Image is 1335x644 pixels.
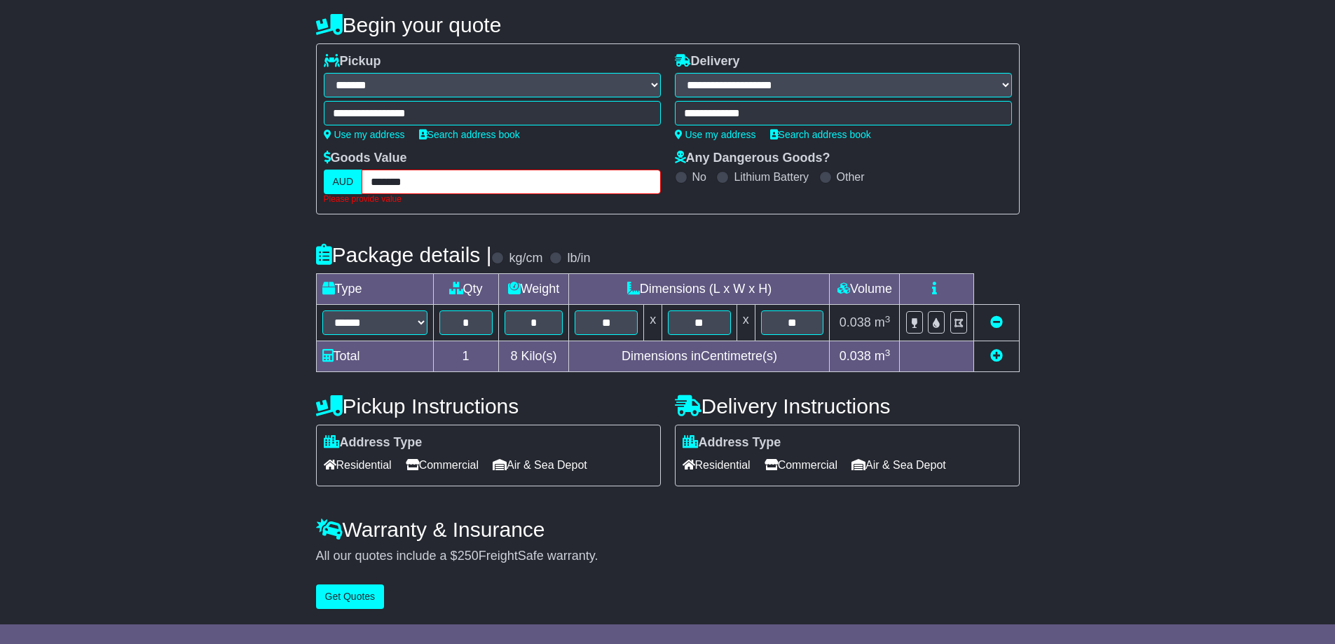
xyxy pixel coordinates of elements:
[875,315,891,329] span: m
[675,395,1020,418] h4: Delivery Instructions
[493,454,587,476] span: Air & Sea Depot
[324,435,423,451] label: Address Type
[840,315,871,329] span: 0.038
[316,274,433,305] td: Type
[765,454,837,476] span: Commercial
[692,170,706,184] label: No
[837,170,865,184] label: Other
[458,549,479,563] span: 250
[683,435,781,451] label: Address Type
[885,348,891,358] sup: 3
[316,584,385,609] button: Get Quotes
[498,341,569,372] td: Kilo(s)
[875,349,891,363] span: m
[830,274,900,305] td: Volume
[324,54,381,69] label: Pickup
[498,274,569,305] td: Weight
[316,243,492,266] h4: Package details |
[433,274,498,305] td: Qty
[324,194,661,204] div: Please provide value
[885,314,891,324] sup: 3
[316,341,433,372] td: Total
[316,395,661,418] h4: Pickup Instructions
[851,454,946,476] span: Air & Sea Depot
[419,129,520,140] a: Search address book
[316,549,1020,564] div: All our quotes include a $ FreightSafe warranty.
[324,454,392,476] span: Residential
[510,349,517,363] span: 8
[509,251,542,266] label: kg/cm
[567,251,590,266] label: lb/in
[316,518,1020,541] h4: Warranty & Insurance
[406,454,479,476] span: Commercial
[433,341,498,372] td: 1
[675,129,756,140] a: Use my address
[734,170,809,184] label: Lithium Battery
[675,54,740,69] label: Delivery
[840,349,871,363] span: 0.038
[569,341,830,372] td: Dimensions in Centimetre(s)
[737,305,755,341] td: x
[990,315,1003,329] a: Remove this item
[569,274,830,305] td: Dimensions (L x W x H)
[770,129,871,140] a: Search address book
[324,170,363,194] label: AUD
[683,454,751,476] span: Residential
[675,151,830,166] label: Any Dangerous Goods?
[324,151,407,166] label: Goods Value
[644,305,662,341] td: x
[990,349,1003,363] a: Add new item
[324,129,405,140] a: Use my address
[316,13,1020,36] h4: Begin your quote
